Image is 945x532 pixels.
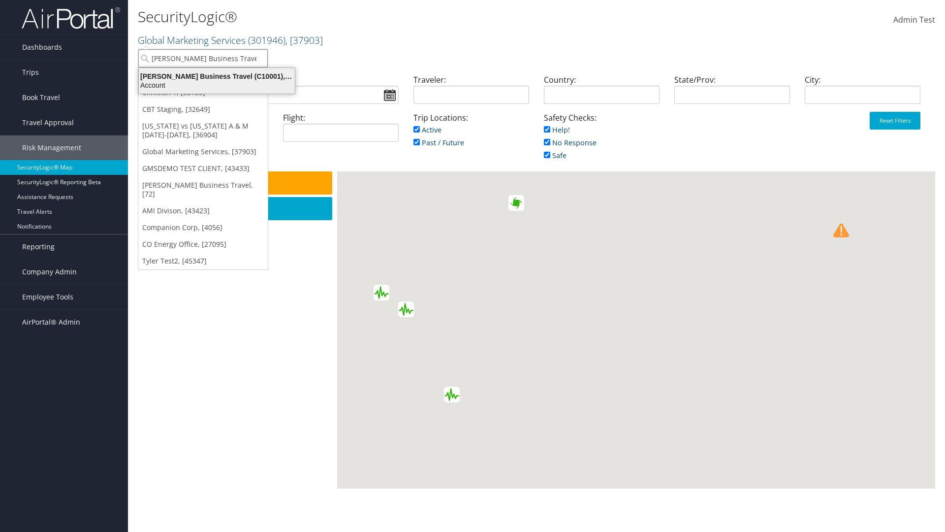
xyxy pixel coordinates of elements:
[536,74,667,112] div: Country:
[22,310,80,334] span: AirPortal® Admin
[413,138,464,147] a: Past / Future
[667,74,797,112] div: State/Prov:
[893,14,935,25] span: Admin Test
[22,110,74,135] span: Travel Approval
[138,202,268,219] a: AMI Divison, [43423]
[138,49,268,67] input: Search Accounts
[248,33,285,47] span: ( 301946 )
[22,285,73,309] span: Employee Tools
[508,195,524,211] div: Green alert for tropical cyclone FERNAND-25. Population affected by Category 1 (120 km/h) wind sp...
[276,112,406,150] div: Flight:
[544,125,570,134] a: Help!
[138,143,268,160] a: Global Marketing Services, [37903]
[22,85,60,110] span: Book Travel
[797,74,928,112] div: City:
[22,60,39,85] span: Trips
[22,234,55,259] span: Reporting
[138,6,669,27] h1: SecurityLogic®
[444,387,460,402] div: Green earthquake alert (Magnitude 4.8M, Depth:260.716km) in Argentina 28/08/2025 17:02 UTC, 130 t...
[133,72,301,81] div: [PERSON_NAME] Business Travel (C10001), [72]
[22,135,81,160] span: Risk Management
[536,112,667,171] div: Safety Checks:
[138,177,268,202] a: [PERSON_NAME] Business Travel, [72]
[398,301,414,317] div: Green earthquake alert (Magnitude 4.5M, Depth:10km) in Costa Rica 28/08/2025 07:03 UTC, 2 thousan...
[138,219,268,236] a: Companion Corp, [4056]
[138,101,268,118] a: CBT Staging, [32649]
[138,118,268,143] a: [US_STATE] vs [US_STATE] A & M [DATE]-[DATE], [36904]
[138,253,268,269] a: Tyler Test2, [45347]
[870,112,920,130] button: Reset Filters
[22,6,120,30] img: airportal-logo.png
[138,236,268,253] a: CO Energy Office, [27095]
[893,5,935,35] a: Admin Test
[138,52,669,65] p: Filter:
[22,260,77,284] span: Company Admin
[544,151,567,160] a: Safe
[406,74,536,112] div: Traveler:
[138,33,323,47] a: Global Marketing Services
[22,35,62,60] span: Dashboards
[133,81,301,90] div: Account
[138,160,268,177] a: GMSDEMO TEST CLIENT, [43433]
[406,112,536,159] div: Trip Locations:
[285,33,323,47] span: , [ 37903 ]
[413,125,441,134] a: Active
[374,285,389,300] div: Green earthquake alert (Magnitude 4.6M, Depth:35km) in Guatemala 28/08/2025 14:46 UTC, 130 thousa...
[544,138,597,147] a: No Response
